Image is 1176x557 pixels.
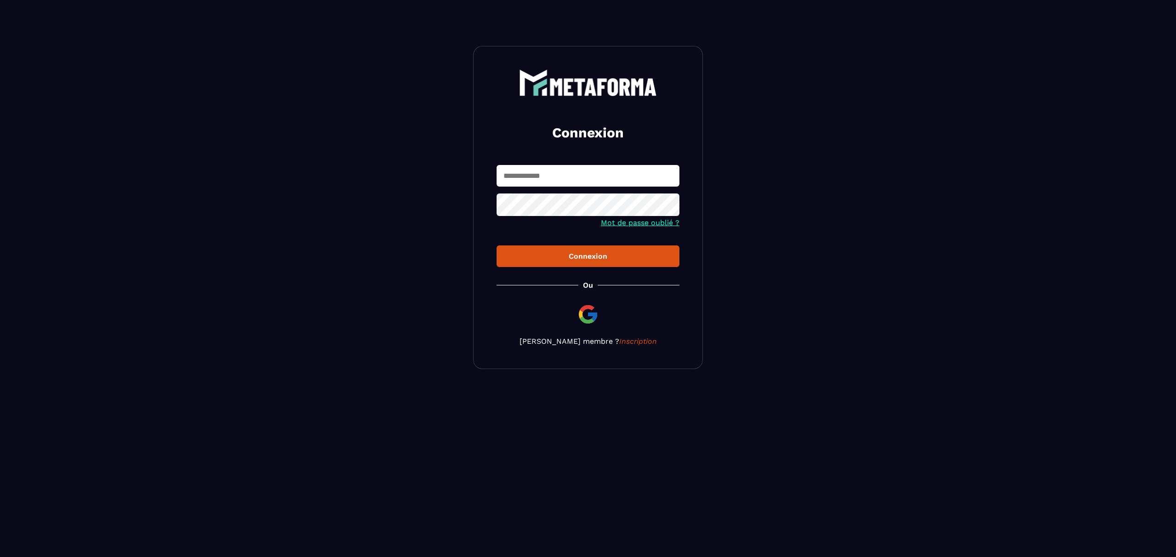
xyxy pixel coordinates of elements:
[577,303,599,325] img: google
[619,337,657,346] a: Inscription
[504,252,672,261] div: Connexion
[508,124,668,142] h2: Connexion
[519,69,657,96] img: logo
[497,69,679,96] a: logo
[497,337,679,346] p: [PERSON_NAME] membre ?
[497,245,679,267] button: Connexion
[601,218,679,227] a: Mot de passe oublié ?
[583,281,593,290] p: Ou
